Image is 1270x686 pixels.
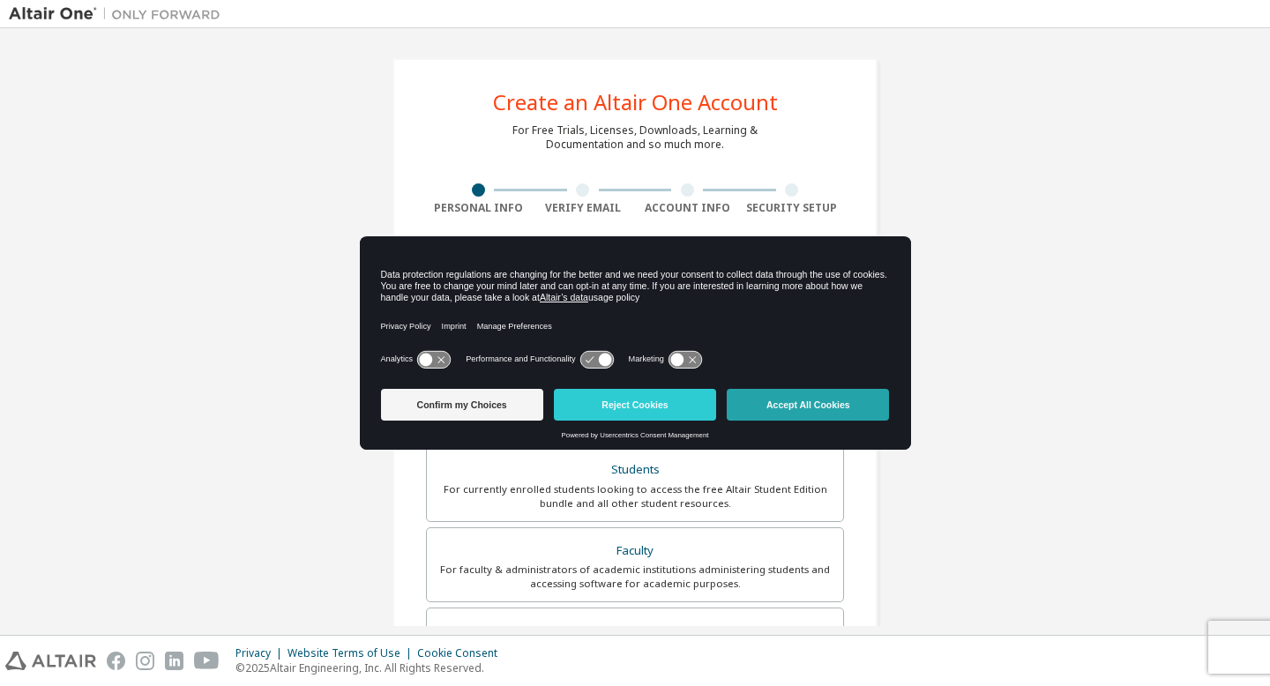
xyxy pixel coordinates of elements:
[437,458,833,482] div: Students
[437,539,833,563] div: Faculty
[437,619,833,644] div: Everyone else
[437,563,833,591] div: For faculty & administrators of academic institutions administering students and accessing softwa...
[235,660,508,675] p: © 2025 Altair Engineering, Inc. All Rights Reserved.
[165,652,183,670] img: linkedin.svg
[107,652,125,670] img: facebook.svg
[512,123,758,152] div: For Free Trials, Licenses, Downloads, Learning & Documentation and so much more.
[417,646,508,660] div: Cookie Consent
[9,5,229,23] img: Altair One
[235,646,288,660] div: Privacy
[531,201,636,215] div: Verify Email
[136,652,154,670] img: instagram.svg
[426,201,531,215] div: Personal Info
[5,652,96,670] img: altair_logo.svg
[635,201,740,215] div: Account Info
[437,482,833,511] div: For currently enrolled students looking to access the free Altair Student Edition bundle and all ...
[288,646,417,660] div: Website Terms of Use
[740,201,845,215] div: Security Setup
[493,92,778,113] div: Create an Altair One Account
[194,652,220,670] img: youtube.svg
